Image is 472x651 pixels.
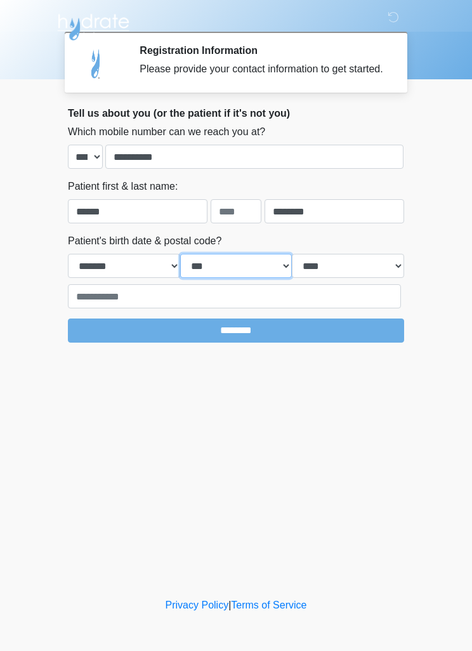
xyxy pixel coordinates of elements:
[228,600,231,610] a: |
[166,600,229,610] a: Privacy Policy
[68,179,178,194] label: Patient first & last name:
[77,44,115,82] img: Agent Avatar
[55,10,131,41] img: Hydrate IV Bar - Chandler Logo
[68,107,404,119] h2: Tell us about you (or the patient if it's not you)
[68,124,265,140] label: Which mobile number can we reach you at?
[231,600,306,610] a: Terms of Service
[140,62,385,77] div: Please provide your contact information to get started.
[68,233,221,249] label: Patient's birth date & postal code?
